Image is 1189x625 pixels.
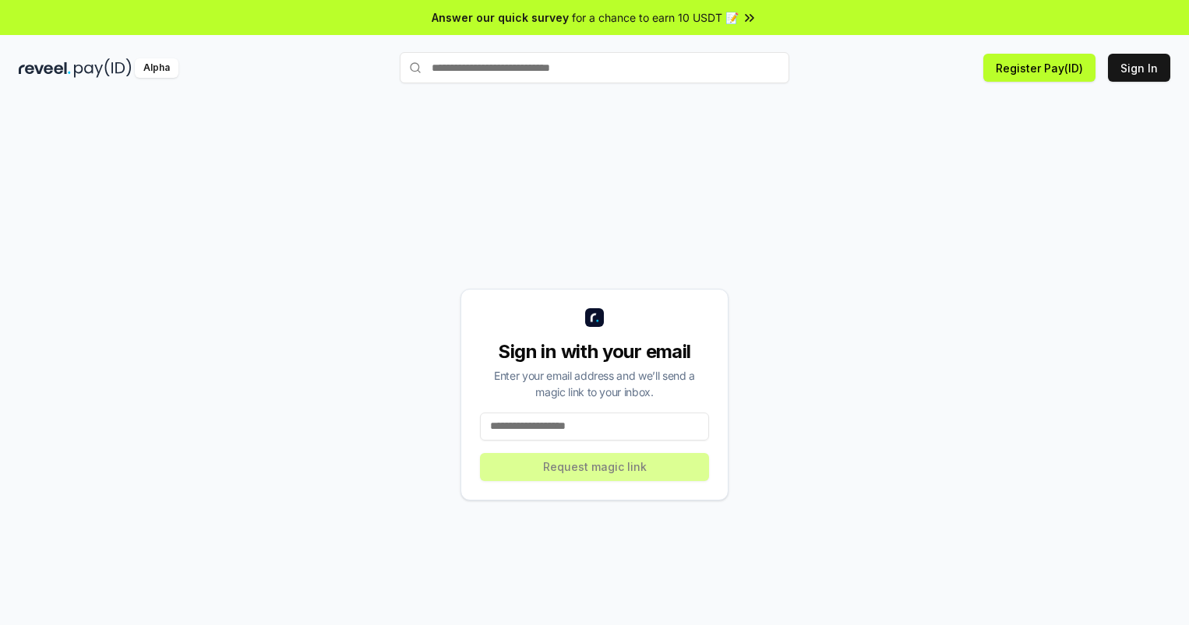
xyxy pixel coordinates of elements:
div: Enter your email address and we’ll send a magic link to your inbox. [480,367,709,400]
div: Sign in with your email [480,339,709,364]
button: Sign In [1108,54,1170,82]
img: reveel_dark [19,58,71,78]
div: Alpha [135,58,178,78]
button: Register Pay(ID) [983,54,1096,82]
img: logo_small [585,308,604,327]
span: for a chance to earn 10 USDT 📝 [572,9,739,26]
img: pay_id [74,58,132,78]
span: Answer our quick survey [432,9,569,26]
